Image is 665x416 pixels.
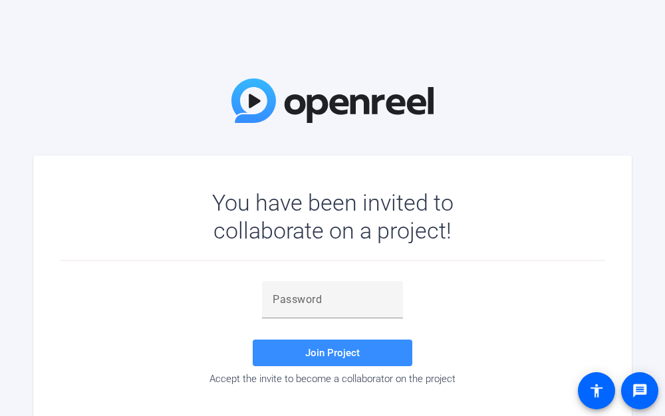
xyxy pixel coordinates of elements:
div: Accept the invite to become a collaborator on the project [60,373,605,385]
mat-icon: accessibility [589,383,604,399]
img: OpenReel Logo [231,78,434,123]
div: You have been invited to collaborate on a project! [174,189,492,245]
span: Join Project [305,347,360,359]
button: Join Project [253,340,412,366]
mat-icon: message [632,383,648,399]
input: Password [273,292,392,308]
